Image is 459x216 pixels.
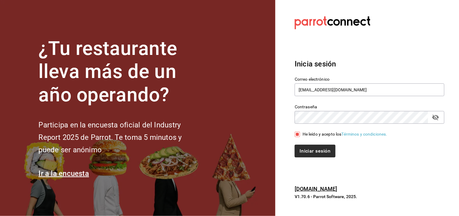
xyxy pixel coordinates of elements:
a: Términos y condiciones. [342,132,387,137]
div: He leído y acepto los [303,131,387,137]
p: V1.70.6 - Parrot Software, 2025. [295,194,444,200]
button: Iniciar sesión [295,145,335,157]
h3: Inicia sesión [295,59,444,69]
h2: Participa en la encuesta oficial del Industry Report 2025 de Parrot. Te toma 5 minutos y puede se... [38,119,202,156]
h1: ¿Tu restaurante lleva más de un año operando? [38,37,202,107]
input: Ingresa tu correo electrónico [295,83,444,96]
label: Contraseña [295,105,444,109]
a: [DOMAIN_NAME] [295,186,337,192]
label: Correo electrónico [295,77,444,81]
a: Ir a la encuesta [38,169,89,178]
button: passwordField [431,112,441,123]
